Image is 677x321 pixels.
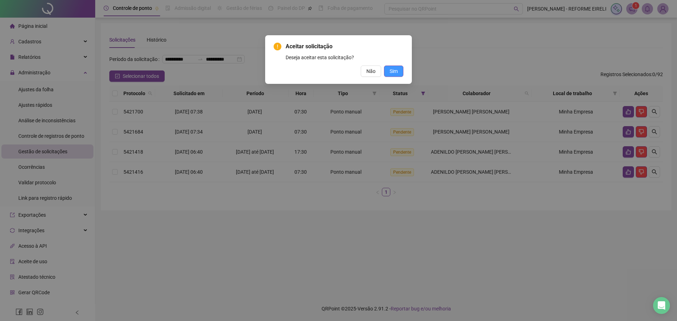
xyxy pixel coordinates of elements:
span: Aceitar solicitação [286,42,403,51]
button: Sim [384,66,403,77]
button: Não [361,66,381,77]
div: Open Intercom Messenger [653,297,670,314]
span: Sim [390,67,398,75]
span: exclamation-circle [274,43,281,50]
div: Deseja aceitar esta solicitação? [286,54,403,61]
span: Não [366,67,376,75]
